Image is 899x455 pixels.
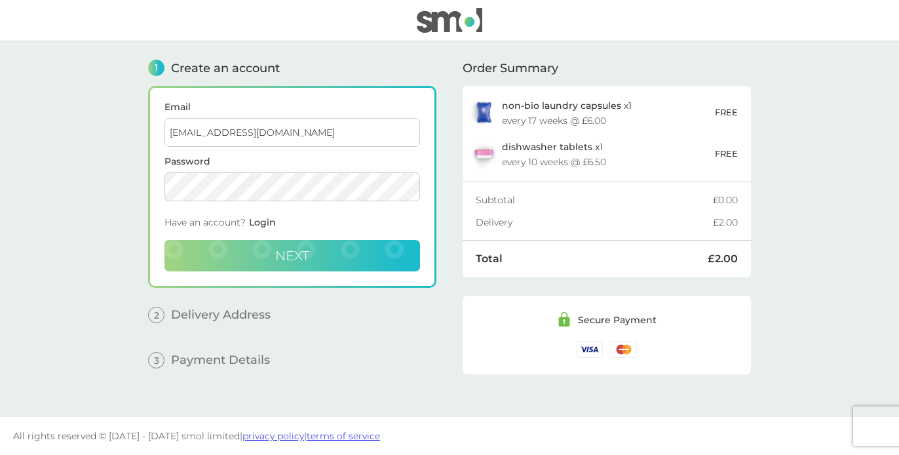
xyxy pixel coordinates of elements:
span: Next [275,248,309,264]
span: 2 [148,307,164,323]
a: terms of service [307,430,380,442]
span: Login [249,216,276,228]
div: every 17 weeks @ £6.00 [502,116,606,125]
img: /assets/icons/cards/mastercard.svg [611,341,637,357]
div: Secure Payment [578,315,657,325]
span: Order Summary [463,62,558,74]
img: smol [417,8,482,33]
div: Delivery [476,218,713,227]
span: 3 [148,352,164,368]
span: non-bio laundry capsules [502,100,621,111]
div: Have an account? [164,211,420,240]
img: /assets/icons/cards/visa.svg [577,341,603,357]
div: £0.00 [713,195,738,205]
span: Delivery Address [171,309,271,321]
div: £2.00 [708,254,738,264]
div: every 10 weeks @ £6.50 [502,157,606,167]
span: 1 [148,60,164,76]
button: Next [164,240,420,271]
a: privacy policy [242,430,304,442]
label: Password [164,157,420,166]
p: FREE [715,106,738,119]
p: FREE [715,147,738,161]
p: x 1 [502,142,603,152]
span: Payment Details [171,354,270,366]
p: x 1 [502,100,632,111]
div: Subtotal [476,195,713,205]
label: Email [164,102,420,111]
div: Total [476,254,708,264]
span: Create an account [171,62,280,74]
div: £2.00 [713,218,738,227]
span: dishwasher tablets [502,141,592,153]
